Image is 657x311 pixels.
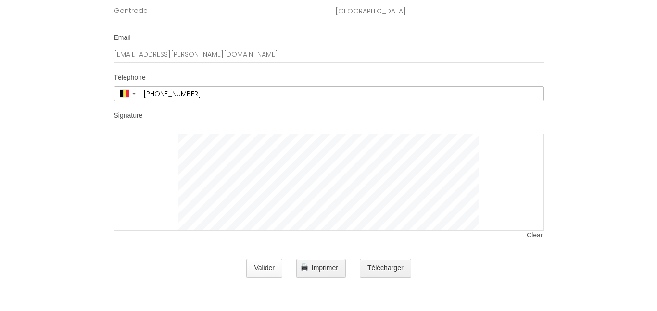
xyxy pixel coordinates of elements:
[246,259,282,278] button: Valider
[296,259,346,278] button: Imprimer
[114,73,146,83] label: Téléphone
[114,111,143,121] label: Signature
[114,33,131,43] label: Email
[360,259,411,278] button: Télécharger
[140,87,543,101] input: +32 470 12 34 56
[312,264,338,272] span: Imprimer
[301,263,308,271] img: printer.png
[131,92,137,96] span: ▼
[527,231,543,240] span: Clear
